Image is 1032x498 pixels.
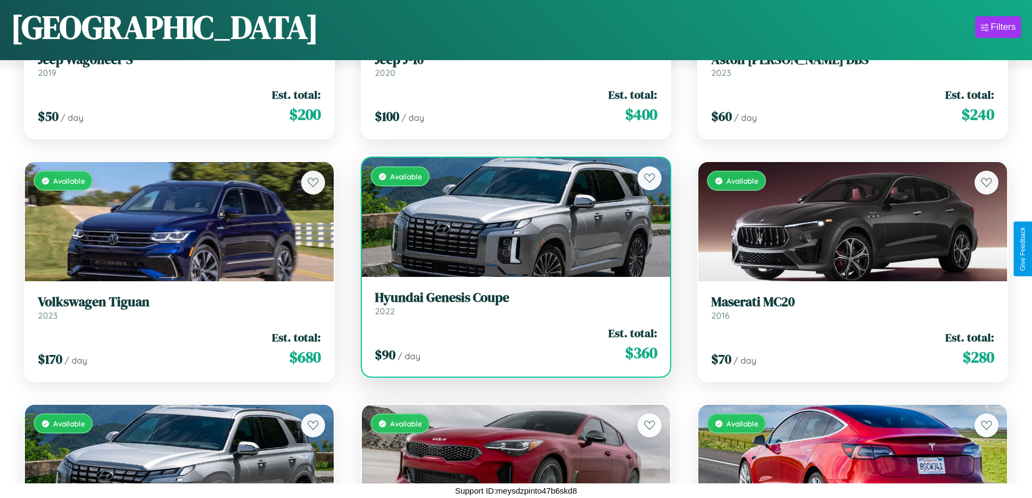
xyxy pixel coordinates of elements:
[38,107,59,125] span: $ 50
[711,67,731,78] span: 2023
[375,306,395,316] span: 2022
[1019,227,1027,271] div: Give Feedback
[726,176,758,185] span: Available
[455,483,577,498] p: Support ID: meysdzpinto47b6skd8
[53,419,85,428] span: Available
[962,104,994,125] span: $ 240
[711,52,994,79] a: Aston [PERSON_NAME] DBS2023
[734,355,756,366] span: / day
[711,294,994,310] h3: Maserati MC20
[38,294,321,310] h3: Volkswagen Tiguan
[711,310,730,321] span: 2016
[945,329,994,345] span: Est. total:
[945,87,994,102] span: Est. total:
[375,290,658,316] a: Hyundai Genesis Coupe2022
[38,310,57,321] span: 2023
[975,16,1021,38] button: Filters
[38,67,56,78] span: 2019
[53,176,85,185] span: Available
[375,67,395,78] span: 2020
[289,346,321,368] span: $ 680
[390,172,422,181] span: Available
[61,112,83,123] span: / day
[38,52,321,79] a: Jeep Wagoneer S2019
[38,350,62,368] span: $ 170
[726,419,758,428] span: Available
[375,346,395,364] span: $ 90
[711,350,731,368] span: $ 70
[625,342,657,364] span: $ 360
[375,290,658,306] h3: Hyundai Genesis Coupe
[625,104,657,125] span: $ 400
[711,107,732,125] span: $ 60
[963,346,994,368] span: $ 280
[272,329,321,345] span: Est. total:
[608,87,657,102] span: Est. total:
[991,22,1016,33] div: Filters
[401,112,424,123] span: / day
[11,5,319,49] h1: [GEOGRAPHIC_DATA]
[711,52,994,68] h3: Aston [PERSON_NAME] DBS
[38,294,321,321] a: Volkswagen Tiguan2023
[608,325,657,341] span: Est. total:
[390,419,422,428] span: Available
[272,87,321,102] span: Est. total:
[64,355,87,366] span: / day
[375,107,399,125] span: $ 100
[375,52,658,79] a: Jeep J-102020
[711,294,994,321] a: Maserati MC202016
[734,112,757,123] span: / day
[289,104,321,125] span: $ 200
[398,351,420,361] span: / day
